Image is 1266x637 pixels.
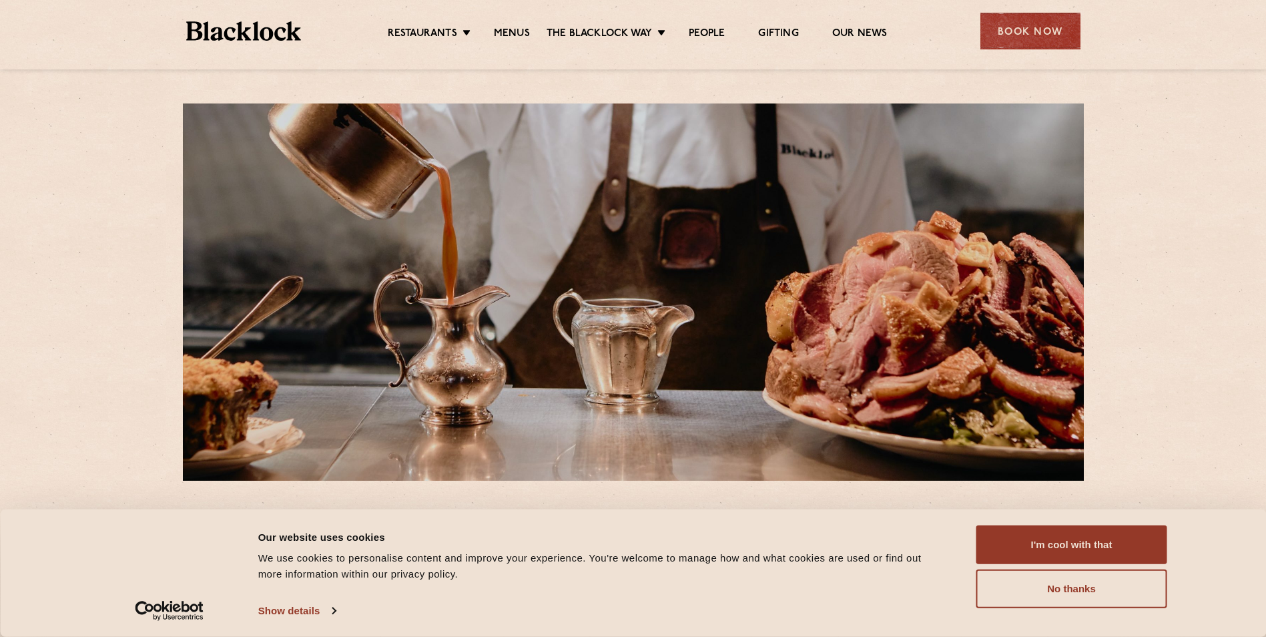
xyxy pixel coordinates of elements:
[494,27,530,42] a: Menus
[186,21,302,41] img: BL_Textured_Logo-footer-cropped.svg
[689,27,725,42] a: People
[832,27,888,42] a: Our News
[388,27,457,42] a: Restaurants
[980,13,1080,49] div: Book Now
[258,529,946,545] div: Our website uses cookies
[547,27,652,42] a: The Blacklock Way
[758,27,798,42] a: Gifting
[258,601,336,621] a: Show details
[258,550,946,582] div: We use cookies to personalise content and improve your experience. You're welcome to manage how a...
[111,601,228,621] a: Usercentrics Cookiebot - opens in a new window
[976,525,1167,564] button: I'm cool with that
[976,570,1167,608] button: No thanks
